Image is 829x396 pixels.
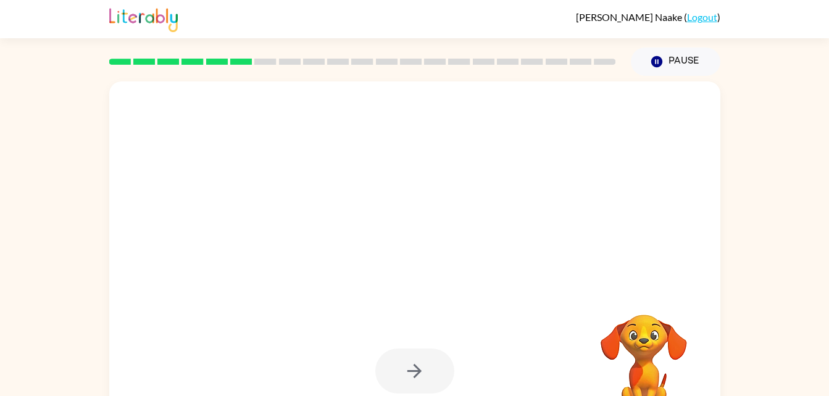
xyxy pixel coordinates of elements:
[576,11,684,23] span: [PERSON_NAME] Naake
[109,5,178,32] img: Literably
[576,11,720,23] div: ( )
[631,47,720,76] button: Pause
[687,11,717,23] a: Logout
